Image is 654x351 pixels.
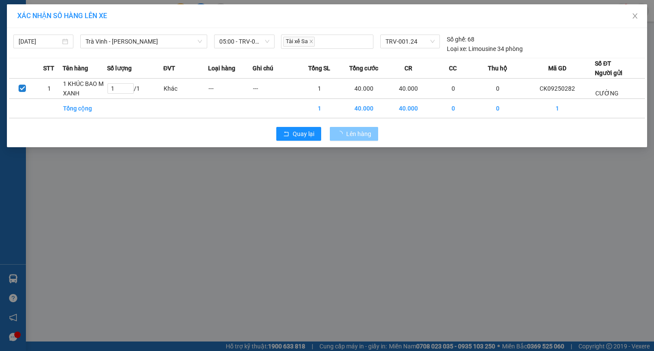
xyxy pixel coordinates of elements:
[447,35,474,44] div: 68
[431,79,475,99] td: 0
[253,63,273,73] span: Ghi chú
[341,99,386,118] td: 40.000
[36,79,63,99] td: 1
[253,79,297,99] td: ---
[595,90,619,97] span: CƯỜNG
[293,129,314,139] span: Quay lại
[107,79,163,99] td: / 1
[18,17,78,25] span: VP Cầu Kè -
[197,39,202,44] span: down
[447,44,467,54] span: Loại xe:
[3,29,126,45] p: NHẬN:
[349,63,378,73] span: Tổng cước
[346,129,371,139] span: Lên hàng
[341,79,386,99] td: 40.000
[283,131,289,138] span: rollback
[447,35,466,44] span: Số ghế:
[337,131,346,137] span: loading
[548,63,566,73] span: Mã GD
[447,44,523,54] div: Limousine 34 phòng
[3,29,87,45] span: VP [PERSON_NAME] ([GEOGRAPHIC_DATA])
[475,79,520,99] td: 0
[404,63,412,73] span: CR
[330,127,378,141] button: Lên hàng
[475,99,520,118] td: 0
[163,63,175,73] span: ĐVT
[520,99,595,118] td: 1
[163,79,208,99] td: Khác
[283,37,315,47] span: Tài xế Sa
[385,35,435,48] span: TRV-001.24
[3,56,21,64] span: GIAO:
[208,79,253,99] td: ---
[107,63,132,73] span: Số lượng
[431,99,475,118] td: 0
[54,17,78,25] span: HOÀNG
[63,99,107,118] td: Tổng cộng
[219,35,269,48] span: 05:00 - TRV-001.24
[297,79,341,99] td: 1
[632,13,638,19] span: close
[309,39,313,44] span: close
[276,127,321,141] button: rollbackQuay lại
[3,47,72,55] span: 0902645684 -
[3,17,126,25] p: GỬI:
[520,79,595,99] td: CK09250282
[488,63,507,73] span: Thu hộ
[17,12,107,20] span: XÁC NHẬN SỐ HÀNG LÊN XE
[386,79,431,99] td: 40.000
[297,99,341,118] td: 1
[19,37,60,46] input: 15/09/2025
[623,4,647,28] button: Close
[449,63,457,73] span: CC
[46,47,72,55] span: ÚT DIỆU
[63,79,107,99] td: 1 KHÚC BAO M XANH
[386,99,431,118] td: 40.000
[29,5,100,13] strong: BIÊN NHẬN GỬI HÀNG
[85,35,202,48] span: Trà Vinh - Hồ Chí Minh
[595,59,622,78] div: Số ĐT Người gửi
[308,63,330,73] span: Tổng SL
[43,63,54,73] span: STT
[63,63,88,73] span: Tên hàng
[208,63,235,73] span: Loại hàng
